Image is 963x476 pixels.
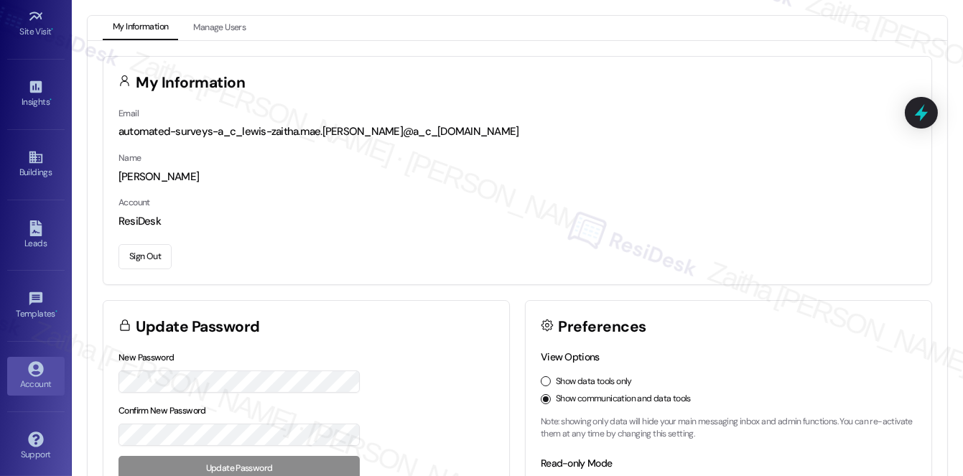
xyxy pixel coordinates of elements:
span: • [55,307,57,317]
a: Leads [7,216,65,255]
div: [PERSON_NAME] [118,169,916,185]
label: Email [118,108,139,119]
span: • [50,95,52,105]
label: Show data tools only [556,375,632,388]
span: • [52,24,54,34]
button: Manage Users [183,16,256,40]
a: Site Visit • [7,4,65,43]
a: Insights • [7,75,65,113]
a: Templates • [7,286,65,325]
h3: My Information [136,75,246,90]
label: Show communication and data tools [556,393,691,406]
a: Buildings [7,145,65,184]
div: ResiDesk [118,214,916,229]
a: Account [7,357,65,396]
label: Confirm New Password [118,405,206,416]
p: Note: showing only data will hide your main messaging inbox and admin functions. You can re-activ... [541,416,916,441]
label: View Options [541,350,600,363]
div: automated-surveys-a_c_lewis-zaitha.mae.[PERSON_NAME]@a_c_[DOMAIN_NAME] [118,124,916,139]
label: Account [118,197,150,208]
button: My Information [103,16,178,40]
label: Read-only Mode [541,457,612,470]
label: Name [118,152,141,164]
button: Sign Out [118,244,172,269]
a: Support [7,427,65,466]
h3: Preferences [559,319,646,335]
h3: Update Password [136,319,260,335]
label: New Password [118,352,175,363]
